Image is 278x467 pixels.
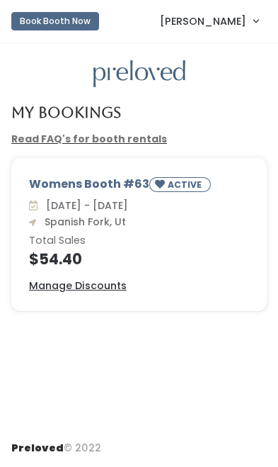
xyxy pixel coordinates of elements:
[29,235,249,247] h6: Total Sales
[11,132,167,146] a: Read FAQ's for booth rentals
[93,60,185,88] img: preloved logo
[29,176,249,198] div: Womens Booth #63
[11,104,121,120] h4: My Bookings
[29,251,249,267] h4: $54.40
[11,441,64,455] span: Preloved
[160,13,246,29] span: [PERSON_NAME]
[40,198,128,213] span: [DATE] - [DATE]
[146,6,272,36] a: [PERSON_NAME]
[11,429,101,456] div: © 2022
[11,6,99,37] a: Book Booth Now
[39,215,126,229] span: Spanish Fork, Ut
[168,179,204,191] small: ACTIVE
[11,12,99,30] button: Book Booth Now
[29,278,127,293] a: Manage Discounts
